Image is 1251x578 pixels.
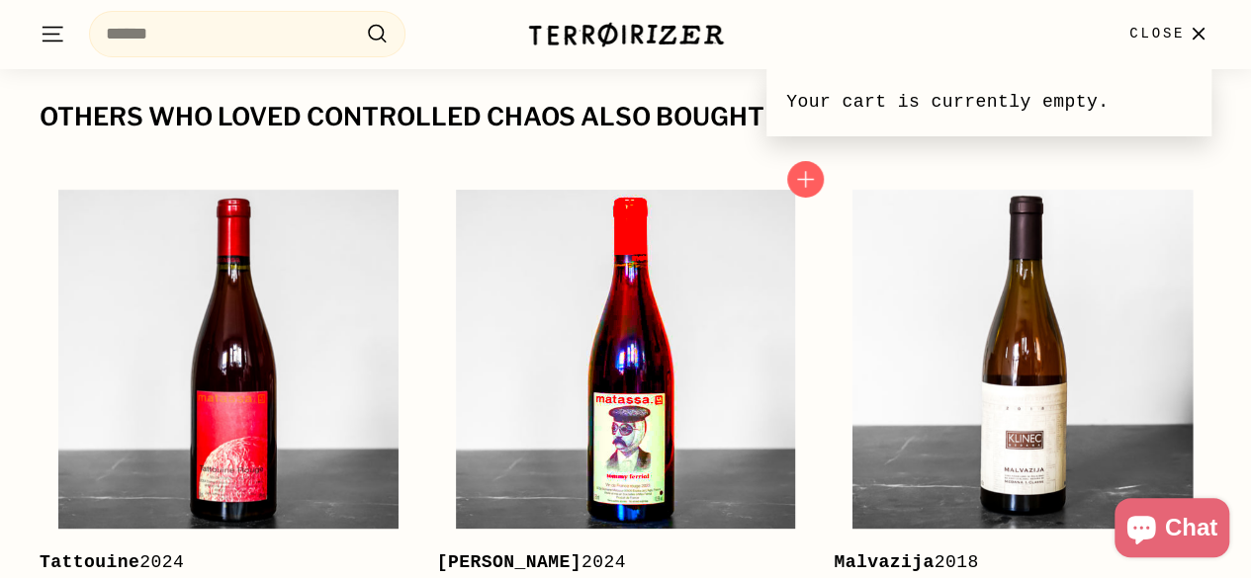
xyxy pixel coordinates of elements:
div: Others who loved Controlled Chaos also bought [40,104,1211,131]
div: 2024 [437,548,795,577]
b: [PERSON_NAME] [437,552,581,572]
b: Tattouine [40,552,139,572]
inbox-online-store-chat: Shopify online store chat [1109,498,1235,562]
b: Malvazija [834,552,934,572]
div: 2024 [40,548,398,577]
div: 2018 [834,548,1192,577]
button: Close [1117,5,1223,63]
div: Your cart is currently empty. [766,68,1211,136]
span: Close [1129,23,1185,44]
